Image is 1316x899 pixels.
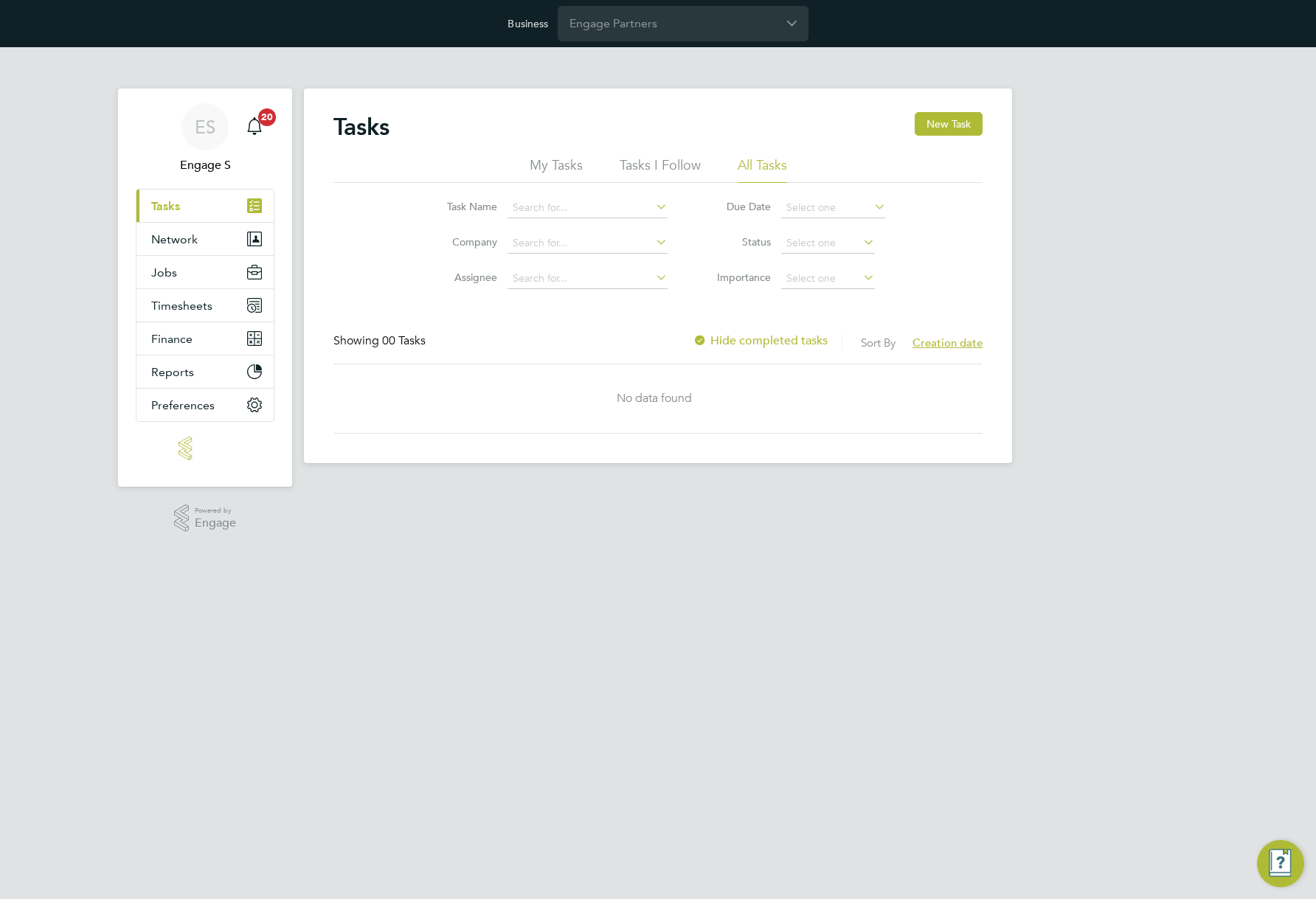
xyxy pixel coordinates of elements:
[333,391,975,406] div: No data found
[136,190,274,222] a: Tasks
[136,289,274,322] button: Timesheets
[151,332,193,346] span: Finance
[431,200,497,213] label: Task Name
[195,517,236,530] span: Engage
[508,268,668,289] input: Search for...
[861,336,896,350] label: Sort By
[508,233,668,254] input: Search for...
[508,17,548,30] label: Business
[151,265,177,280] span: Jobs
[333,333,429,349] div: Showing
[781,268,875,289] input: Select one
[136,355,274,388] button: Reports
[781,233,875,254] input: Select one
[1257,840,1304,887] button: Engage Resource Center
[382,333,426,348] span: 00 Tasks
[151,398,215,412] span: Preferences
[912,336,983,350] span: Creation date
[530,156,583,183] li: My Tasks
[195,117,215,136] span: ES
[431,271,497,284] label: Assignee
[431,235,497,249] label: Company
[179,437,232,460] img: engage-logo-retina.png
[195,504,236,517] span: Powered by
[915,112,983,136] button: New Task
[118,88,292,487] nav: Main navigation
[136,223,274,255] button: Network
[620,156,701,183] li: Tasks I Follow
[151,199,180,213] span: Tasks
[151,299,212,313] span: Timesheets
[136,437,274,460] a: Go to home page
[508,198,668,218] input: Search for...
[693,333,828,348] label: Hide completed tasks
[738,156,787,183] li: All Tasks
[151,365,194,379] span: Reports
[704,271,771,284] label: Importance
[136,103,274,174] a: ESEngage S
[136,389,274,421] button: Preferences
[704,200,771,213] label: Due Date
[136,322,274,355] button: Finance
[333,112,389,142] h2: Tasks
[136,256,274,288] button: Jobs
[781,198,886,218] input: Select one
[240,103,269,150] a: 20
[258,108,276,126] span: 20
[136,156,274,174] span: Engage S
[151,232,198,246] span: Network
[174,504,237,532] a: Powered byEngage
[704,235,771,249] label: Status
